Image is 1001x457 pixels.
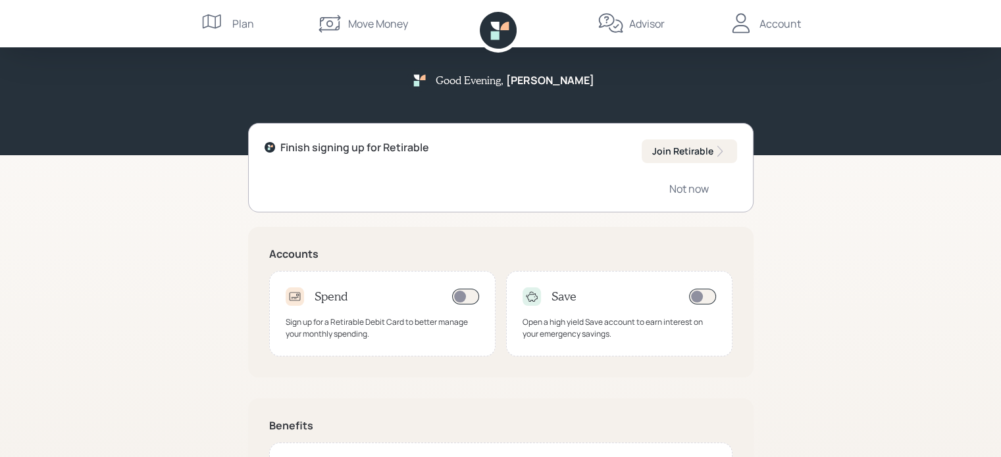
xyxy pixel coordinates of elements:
[286,316,479,340] div: Sign up for a Retirable Debit Card to better manage your monthly spending.
[523,316,716,340] div: Open a high yield Save account to earn interest on your emergency savings.
[280,139,429,155] div: Finish signing up for Retirable
[436,74,503,86] h5: Good Evening ,
[269,420,732,432] h5: Benefits
[506,74,594,87] h5: [PERSON_NAME]
[232,16,254,32] div: Plan
[759,16,801,32] div: Account
[348,16,408,32] div: Move Money
[552,289,577,304] h4: Save
[269,248,732,260] h5: Accounts
[642,139,737,163] button: Join Retirable
[629,16,665,32] div: Advisor
[652,145,727,158] div: Join Retirable
[669,181,709,196] div: Not now
[315,289,348,304] h4: Spend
